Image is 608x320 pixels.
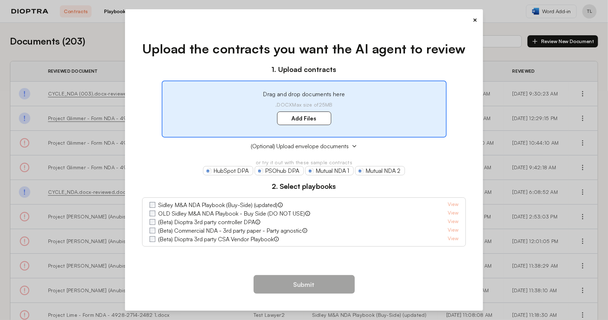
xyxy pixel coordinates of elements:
[473,15,477,25] button: ×
[158,235,274,243] label: (Beta) Dioptra 3rd party CSA Vendor Playbook
[142,159,466,166] p: or try it out with these sample contracts
[171,101,437,108] p: .DOCX Max size of 25MB
[171,90,437,98] p: Drag and drop documents here
[448,209,458,218] a: View
[142,181,466,192] h3: 2. Select playbooks
[142,64,466,75] h3: 1. Upload contracts
[448,218,458,226] a: View
[254,275,355,294] button: Submit
[158,201,277,209] label: Sidley M&A NDA Playbook (Buy-Side) (updated)
[158,218,255,226] label: (Beta) Dioptra 3rd party controller DPA
[277,112,331,125] label: Add Files
[448,201,458,209] a: View
[255,166,304,175] a: PSOhub DPA
[203,166,253,175] a: HubSpot DPA
[142,142,466,150] button: (Optional) Upload envelope documents
[142,39,466,58] h1: Upload the contracts you want the AI agent to review
[448,226,458,235] a: View
[251,142,349,150] span: (Optional) Upload envelope documents
[305,166,354,175] a: Mutual NDA 1
[448,235,458,243] a: View
[355,166,405,175] a: Mutual NDA 2
[158,209,305,218] label: OLD Sidley M&A NDA Playbook - Buy Side (DO NOT USE)
[158,226,302,235] label: (Beta) Commercial NDA - 3rd party paper - Party agnostic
